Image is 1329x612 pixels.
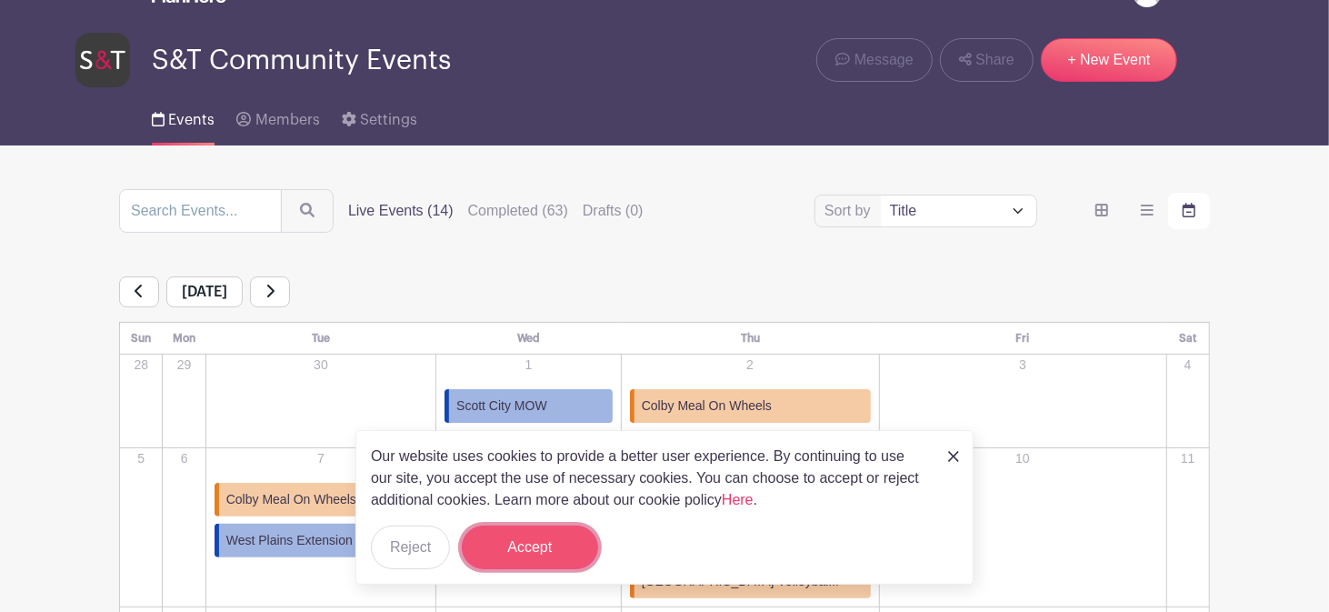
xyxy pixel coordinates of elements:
[121,356,161,375] p: 28
[215,483,427,517] a: Colby Meal On Wheels
[348,200,454,222] label: Live Events (14)
[1041,38,1177,82] a: + New Event
[207,356,435,375] p: 30
[207,449,435,468] p: 7
[121,449,161,468] p: 5
[445,389,613,423] a: Scott City MOW
[226,490,356,509] span: Colby Meal On Wheels
[948,451,959,462] img: close_button-5f87c8562297e5c2d7936805f587ecaba9071eb48480494691a3f1689db116b3.svg
[456,396,547,416] span: Scott City MOW
[879,323,1166,355] th: Fri
[975,49,1014,71] span: Share
[583,200,644,222] label: Drafts (0)
[371,446,929,511] p: Our website uses cookies to provide a better user experience. By continuing to use our site, you ...
[371,526,450,569] button: Reject
[164,356,204,375] p: 29
[642,396,772,416] span: Colby Meal On Wheels
[152,87,215,145] a: Events
[436,323,622,355] th: Wed
[824,200,876,222] label: Sort by
[1168,356,1208,375] p: 4
[152,45,451,75] span: S&T Community Events
[166,276,243,307] span: [DATE]
[437,356,620,375] p: 1
[623,356,878,375] p: 2
[1168,449,1208,468] p: 11
[468,200,568,222] label: Completed (63)
[168,113,215,127] span: Events
[342,87,417,145] a: Settings
[881,449,1165,468] p: 10
[215,524,427,557] a: West Plains Extension Distr...
[163,323,205,355] th: Mon
[621,323,879,355] th: Thu
[722,492,754,507] a: Here
[1081,193,1210,229] div: order and view
[1166,323,1209,355] th: Sat
[119,189,282,233] input: Search Events...
[236,87,319,145] a: Members
[816,38,932,82] a: Message
[630,389,871,423] a: Colby Meal On Wheels
[881,356,1165,375] p: 3
[75,33,130,87] img: s-and-t-logo-planhero.png
[226,531,393,550] span: West Plains Extension Distr...
[164,449,204,468] p: 6
[462,526,598,569] button: Accept
[255,113,320,127] span: Members
[940,38,1034,82] a: Share
[348,200,658,222] div: filters
[854,49,914,71] span: Message
[205,323,435,355] th: Tue
[120,323,163,355] th: Sun
[360,113,417,127] span: Settings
